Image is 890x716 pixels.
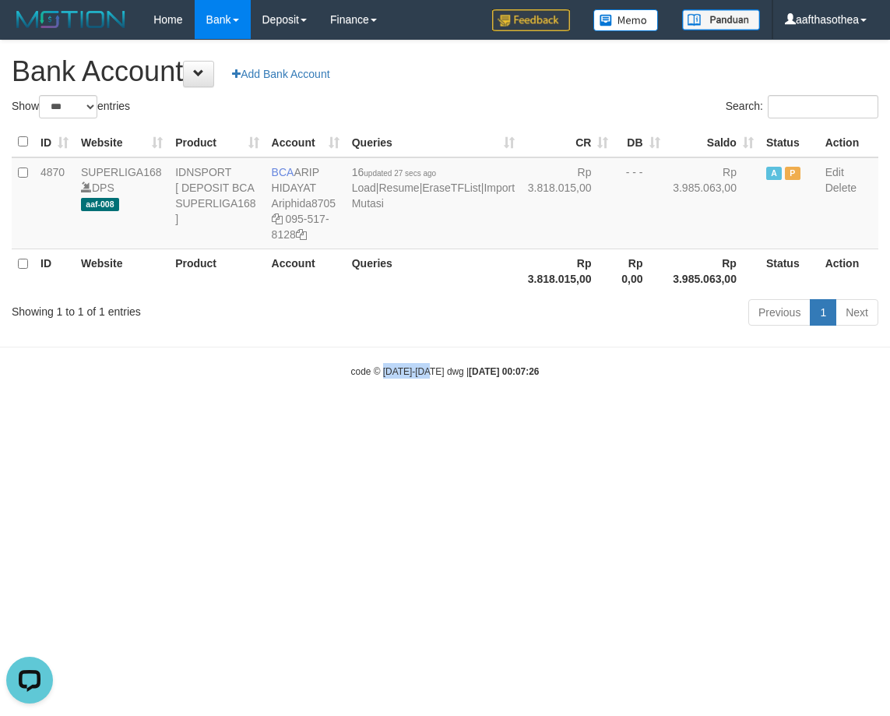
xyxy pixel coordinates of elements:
th: Action [819,127,878,157]
span: | | | [352,166,515,210]
td: DPS [75,157,169,249]
span: Paused [785,167,800,180]
span: 16 [352,166,436,178]
th: CR: activate to sort column ascending [521,127,614,157]
img: Button%20Memo.svg [593,9,659,31]
a: Resume [379,182,420,194]
a: Copy Ariphida8705 to clipboard [272,213,283,225]
img: panduan.png [682,9,760,30]
a: 1 [810,299,836,326]
th: Rp 0,00 [614,249,666,293]
td: Rp 3.985.063,00 [667,157,760,249]
td: IDNSPORT [ DEPOSIT BCA SUPERLIGA168 ] [169,157,265,249]
th: Saldo: activate to sort column ascending [667,127,760,157]
th: Product [169,249,265,293]
td: - - - [614,157,666,249]
th: Product: activate to sort column ascending [169,127,265,157]
a: EraseTFList [422,182,480,194]
a: Edit [825,166,844,178]
span: updated 27 secs ago [364,169,436,178]
th: Queries [346,249,521,293]
th: Status [760,127,819,157]
a: Ariphida8705 [272,197,336,210]
select: Showentries [39,95,97,118]
th: Rp 3.985.063,00 [667,249,760,293]
small: code © [DATE]-[DATE] dwg | [351,366,540,377]
th: Rp 3.818.015,00 [521,249,614,293]
a: Import Mutasi [352,182,515,210]
a: Previous [748,299,811,326]
th: Website: activate to sort column ascending [75,127,169,157]
strong: [DATE] 00:07:26 [469,366,539,377]
span: aaf-008 [81,198,119,211]
td: 4870 [34,157,75,249]
a: Delete [825,182,857,194]
input: Search: [768,95,878,118]
th: Account: activate to sort column ascending [266,127,346,157]
h1: Bank Account [12,56,878,87]
th: DB: activate to sort column ascending [614,127,666,157]
a: Add Bank Account [222,61,339,87]
th: ID: activate to sort column ascending [34,127,75,157]
label: Search: [726,95,878,118]
img: MOTION_logo.png [12,8,130,31]
th: Website [75,249,169,293]
label: Show entries [12,95,130,118]
span: Active [766,167,782,180]
th: Action [819,249,878,293]
th: Status [760,249,819,293]
td: ARIP HIDAYAT 095-517-8128 [266,157,346,249]
button: Open LiveChat chat widget [6,6,53,53]
div: Showing 1 to 1 of 1 entries [12,298,359,319]
th: Queries: activate to sort column ascending [346,127,521,157]
span: BCA [272,166,294,178]
a: Next [835,299,878,326]
img: Feedback.jpg [492,9,570,31]
a: Copy 0955178128 to clipboard [296,228,307,241]
a: Load [352,182,376,194]
a: SUPERLIGA168 [81,166,162,178]
th: ID [34,249,75,293]
th: Account [266,249,346,293]
td: Rp 3.818.015,00 [521,157,614,249]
